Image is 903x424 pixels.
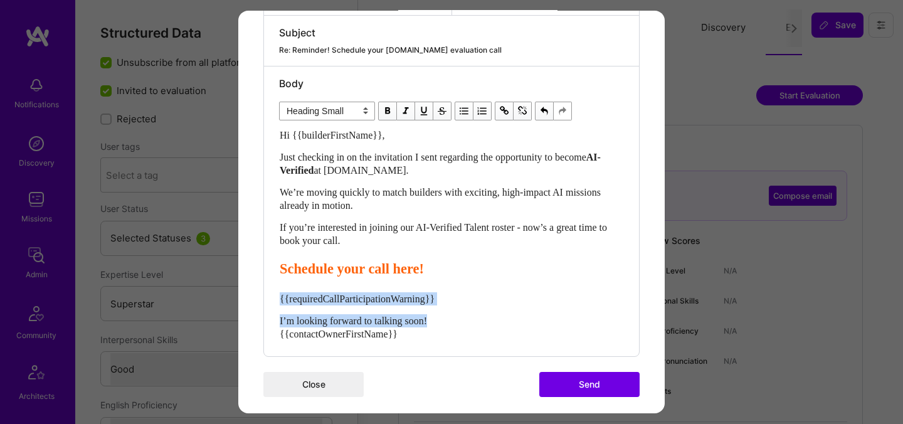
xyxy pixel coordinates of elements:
[455,102,473,120] button: UL
[554,102,572,120] button: Redo
[280,152,586,162] span: Just checking in on the invitation I sent regarding the opportunity to become
[279,77,624,90] div: Body
[473,102,492,120] button: OL
[535,102,554,120] button: Undo
[279,26,624,40] div: Subject
[263,372,364,397] button: Close
[279,45,624,56] div: Re: Reminder! Schedule your [DOMAIN_NAME] evaluation call
[280,294,435,304] span: {{requiredCallParticipationWarning}}
[415,102,433,120] button: Underline
[495,102,514,120] button: Link
[238,11,665,413] div: modal
[314,165,409,176] span: at [DOMAIN_NAME].
[280,315,427,339] span: I’m looking forward to talking soon! {{contactOwnerFirstName}}
[279,102,375,120] select: Block type
[280,222,610,246] span: If you’re interested in joining our AI-Verified Talent roster - now’s a great time to book your c...
[279,102,375,120] span: Heading Small
[280,261,424,277] a: Schedule your call here!
[378,102,397,120] button: Bold
[397,102,415,120] button: Italic
[280,187,603,211] span: We’re moving quickly to match builders with exciting, high-impact AI missions already in motion.
[514,102,532,120] button: Remove Link
[539,372,640,397] button: Send
[280,129,623,341] div: Enter email text
[280,130,385,140] span: Hi {{builderFirstName}},
[433,102,451,120] button: Strikethrough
